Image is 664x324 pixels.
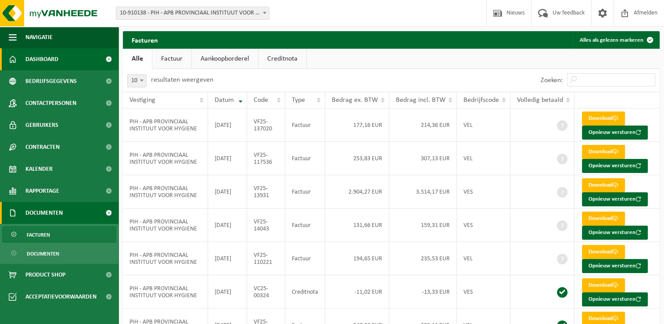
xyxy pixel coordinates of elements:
td: VEL [457,142,510,175]
span: Acceptatievoorwaarden [25,286,97,308]
td: VEL [457,108,510,142]
a: Creditnota [258,49,306,69]
td: VES [457,275,510,309]
td: Factuur [285,242,325,275]
a: Facturen [2,226,116,243]
label: Zoeken: [541,77,563,84]
td: Creditnota [285,275,325,309]
td: VF25-110221 [247,242,285,275]
td: 307,13 EUR [389,142,457,175]
span: Bedrag ex. BTW [332,97,378,104]
td: [DATE] [208,175,247,209]
span: 10 [128,75,146,87]
span: Facturen [27,227,50,243]
a: Aankoopborderel [192,49,258,69]
td: VF25-14043 [247,209,285,242]
span: Dashboard [25,48,58,70]
h2: Facturen [123,31,167,48]
td: VEL [457,242,510,275]
a: Download [582,245,625,259]
td: PIH - APB PROVINCIAAL INSTITUUT VOOR HYGIENE [123,175,208,209]
td: 214,36 EUR [389,108,457,142]
button: Opnieuw versturen [582,192,648,206]
button: Opnieuw versturen [582,226,648,240]
td: 2.904,27 EUR [325,175,389,209]
button: Opnieuw versturen [582,292,648,306]
span: Code [254,97,268,104]
span: Navigatie [25,26,53,48]
td: VES [457,209,510,242]
td: Factuur [285,108,325,142]
span: Documenten [25,202,63,224]
td: PIH - APB PROVINCIAAL INSTITUUT VOOR HYGIENE [123,275,208,309]
span: 10 [127,74,147,87]
td: PIH - APB PROVINCIAAL INSTITUUT VOOR HYGIENE [123,209,208,242]
a: Alle [123,49,152,69]
a: Factuur [152,49,191,69]
span: Type [292,97,305,104]
td: VF25-13931 [247,175,285,209]
td: 131,66 EUR [325,209,389,242]
td: 253,83 EUR [325,142,389,175]
td: VES [457,175,510,209]
td: [DATE] [208,242,247,275]
td: Factuur [285,175,325,209]
span: Bedrijfsgegevens [25,70,77,92]
td: VF25-117536 [247,142,285,175]
td: 177,16 EUR [325,108,389,142]
td: 235,53 EUR [389,242,457,275]
td: [DATE] [208,142,247,175]
a: Download [582,112,625,126]
td: [DATE] [208,108,247,142]
span: Volledig betaald [517,97,563,104]
td: -11,02 EUR [325,275,389,309]
td: -13,33 EUR [389,275,457,309]
span: Gebruikers [25,114,58,136]
td: VC25-00324 [247,275,285,309]
label: resultaten weergeven [151,76,213,83]
span: 10-910138 - PIH - APB PROVINCIAAL INSTITUUT VOOR HYGIENE - ANTWERPEN [116,7,269,19]
td: [DATE] [208,209,247,242]
button: Opnieuw versturen [582,159,648,173]
button: Opnieuw versturen [582,259,648,273]
span: Rapportage [25,180,59,202]
button: Alles als gelezen markeren [573,31,659,49]
td: PIH - APB PROVINCIAAL INSTITUUT VOOR HYGIENE [123,142,208,175]
span: Bedrijfscode [463,97,499,104]
td: 159,31 EUR [389,209,457,242]
a: Download [582,145,625,159]
td: [DATE] [208,275,247,309]
span: Contracten [25,136,60,158]
td: Factuur [285,209,325,242]
td: 194,65 EUR [325,242,389,275]
span: Vestiging [129,97,155,104]
span: Datum [215,97,234,104]
a: Download [582,278,625,292]
span: Contactpersonen [25,92,76,114]
a: Download [582,212,625,226]
a: Download [582,178,625,192]
span: Documenten [27,245,59,262]
span: Bedrag incl. BTW [396,97,445,104]
td: Factuur [285,142,325,175]
td: 3.514,17 EUR [389,175,457,209]
span: 10-910138 - PIH - APB PROVINCIAAL INSTITUUT VOOR HYGIENE - ANTWERPEN [116,7,269,20]
a: Documenten [2,245,116,262]
td: PIH - APB PROVINCIAAL INSTITUUT VOOR HYGIENE [123,108,208,142]
td: VF25-137020 [247,108,285,142]
td: PIH - APB PROVINCIAAL INSTITUUT VOOR HYGIENE [123,242,208,275]
span: Kalender [25,158,53,180]
button: Opnieuw versturen [582,126,648,140]
span: Product Shop [25,264,65,286]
